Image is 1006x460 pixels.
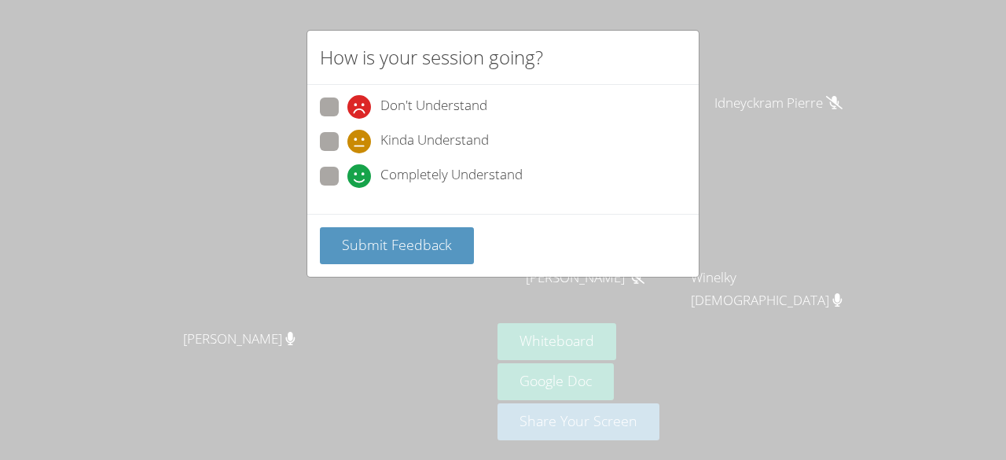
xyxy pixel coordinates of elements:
[342,235,452,254] span: Submit Feedback
[380,164,523,188] span: Completely Understand
[320,227,474,264] button: Submit Feedback
[380,95,487,119] span: Don't Understand
[320,43,543,72] h2: How is your session going?
[380,130,489,153] span: Kinda Understand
